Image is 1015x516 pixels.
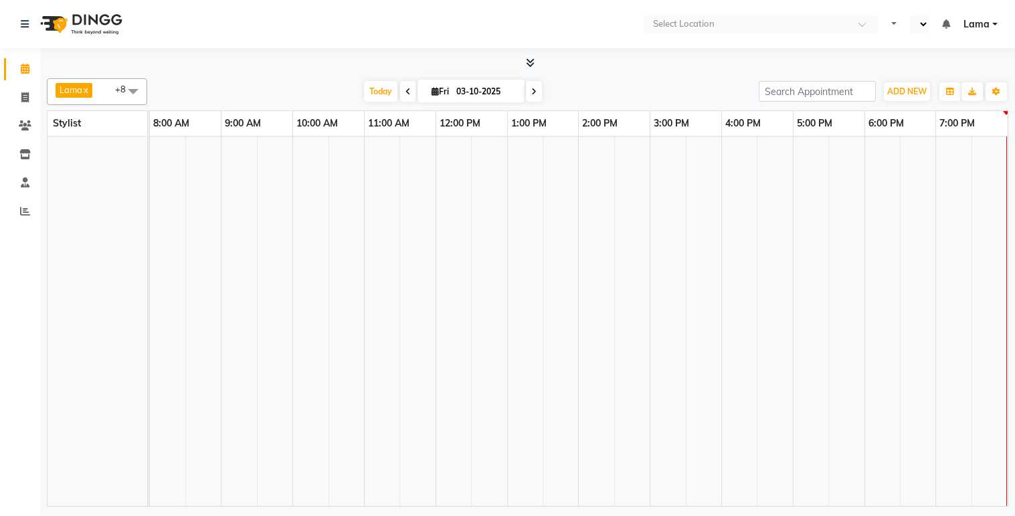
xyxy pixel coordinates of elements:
[150,114,193,133] a: 8:00 AM
[759,81,876,102] input: Search Appointment
[508,114,550,133] a: 1:00 PM
[221,114,264,133] a: 9:00 AM
[115,84,136,94] span: +8
[452,82,519,102] input: 2025-10-03
[53,117,81,129] span: Stylist
[722,114,764,133] a: 4:00 PM
[364,81,397,102] span: Today
[293,114,341,133] a: 10:00 AM
[653,17,715,31] div: Select Location
[34,5,126,43] img: logo
[650,114,693,133] a: 3:00 PM
[365,114,413,133] a: 11:00 AM
[794,114,836,133] a: 5:00 PM
[963,17,990,31] span: Lama
[865,114,907,133] a: 6:00 PM
[884,82,930,101] button: ADD NEW
[82,84,88,95] a: x
[579,114,621,133] a: 2:00 PM
[60,84,82,95] span: Lama
[436,114,484,133] a: 12:00 PM
[887,86,927,96] span: ADD NEW
[936,114,978,133] a: 7:00 PM
[428,86,452,96] span: Fri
